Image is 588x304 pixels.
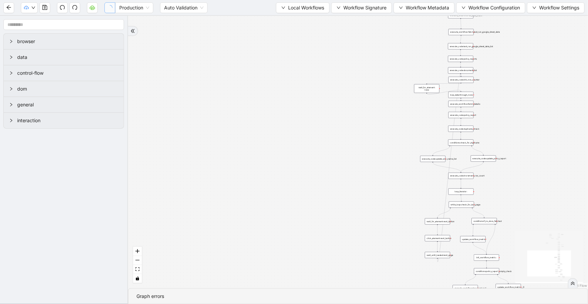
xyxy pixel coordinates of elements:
button: zoom in [133,247,142,256]
span: interaction [17,117,118,124]
button: cloud-server [87,2,98,13]
div: conditions:policy_report_empty_check [474,268,499,275]
div: execute_code:duplicate_check [448,126,473,132]
div: wait_until_loaded:next_page [425,252,450,258]
span: double-right [570,281,575,286]
span: cloud-upload [24,5,29,10]
div: while_loop:check_for_last_page [449,202,474,208]
div: execute_code:last_run_google_sheet_data_list [448,43,473,49]
button: save [39,2,50,13]
g: Edge from update_workflow_metric: to init_workflow_metric: [473,243,487,254]
div: click_element:next_button [425,235,450,241]
div: loop_data:through_rows [448,92,474,98]
span: right [9,39,13,43]
button: downWorkflow Configuration [456,2,525,13]
span: right [9,87,13,91]
div: wait_for_element: rows [414,84,439,93]
span: general [17,101,118,108]
span: dom [17,85,118,93]
span: arrow-left [6,5,11,10]
button: zoom out [133,256,142,265]
div: update_workflow_metric: [460,236,486,242]
button: downWorkflow Signature [331,2,392,13]
div: control-flow [4,65,124,81]
g: Edge from conditions:policy_report_empty_check to execute_workflow:document_pull [465,275,476,284]
span: down [281,6,285,10]
button: undo [57,2,68,13]
button: cloud-uploaddown [21,2,38,13]
span: double-right [130,29,135,33]
div: execute_code:update_doc_name_list [420,156,445,162]
button: fit view [133,265,142,274]
div: loop_iterator: [448,189,474,195]
div: interaction [4,113,124,128]
g: Edge from while_loop:check_for_last_page to conditions:if_no_docs_fetched [472,208,484,217]
g: Edge from execute_code:update_policy_report to execute_code:increment_row_count [461,162,484,172]
span: Workflow Signature [343,4,386,11]
div: conditions:if_no_docs_fetched [472,218,497,225]
div: execute_workflow:document_pull [453,285,478,292]
g: Edge from conditions:check_for_duplicate to execute_code:update_policy_report [472,146,483,155]
span: right [9,55,13,59]
span: Workflow Settings [539,4,579,11]
a: React Flow attribution [569,283,587,288]
div: execute_code:document_list [448,67,473,74]
span: loading [107,4,113,11]
span: right [9,119,13,123]
div: conditions:check_for_duplicate [448,139,473,146]
button: downLocal Workflows [276,2,330,13]
div: execute_code:increment_row_count [448,173,474,179]
div: execute_code:fetched_data_count [448,12,473,19]
div: data [4,49,124,65]
div: general [4,97,124,112]
div: execute_code:policy_reports [448,56,473,62]
div: execute_workflow:fetch_last_run_google_sheet_data [448,29,474,35]
button: redo [69,2,80,13]
span: cloud-server [90,5,95,10]
span: down [399,6,403,10]
g: Edge from wait_until_loaded:next_page to execute_code:init_row_counter [438,73,461,262]
div: execute_workflow:fetch_details [448,101,474,107]
div: dom [4,81,124,97]
div: init_workflow_metric: [474,255,499,261]
span: down [337,6,341,10]
g: Edge from execute_code:update_doc_name_list to execute_code:increment_row_count [433,163,461,172]
div: wait_for_element:next_button [425,218,450,225]
span: redo [72,5,78,10]
div: update_workflow_metric:__0 [496,284,521,290]
button: toggle interactivity [133,274,142,283]
span: right [9,71,13,75]
span: data [17,54,118,61]
g: Edge from conditions:if_no_docs_fetched to init_workflow_metric: [487,225,495,254]
span: Auto Validation [164,3,204,13]
div: execute_code:init_row_counter [448,77,474,83]
span: control-flow [17,69,118,77]
g: Edge from while_loop:check_for_last_page to wait_for_element:next_button [438,208,451,218]
span: Production [119,3,149,13]
span: browser [17,38,118,45]
span: down [31,6,35,10]
span: save [42,5,48,10]
g: Edge from conditions:policy_report_empty_check to update_workflow_metric:__0 [498,275,508,283]
g: Edge from conditions:check_for_duplicate to execute_code:update_doc_name_list [433,146,450,155]
span: undo [60,5,65,10]
div: execute_code:policy_report [448,112,474,118]
span: down [532,6,536,10]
